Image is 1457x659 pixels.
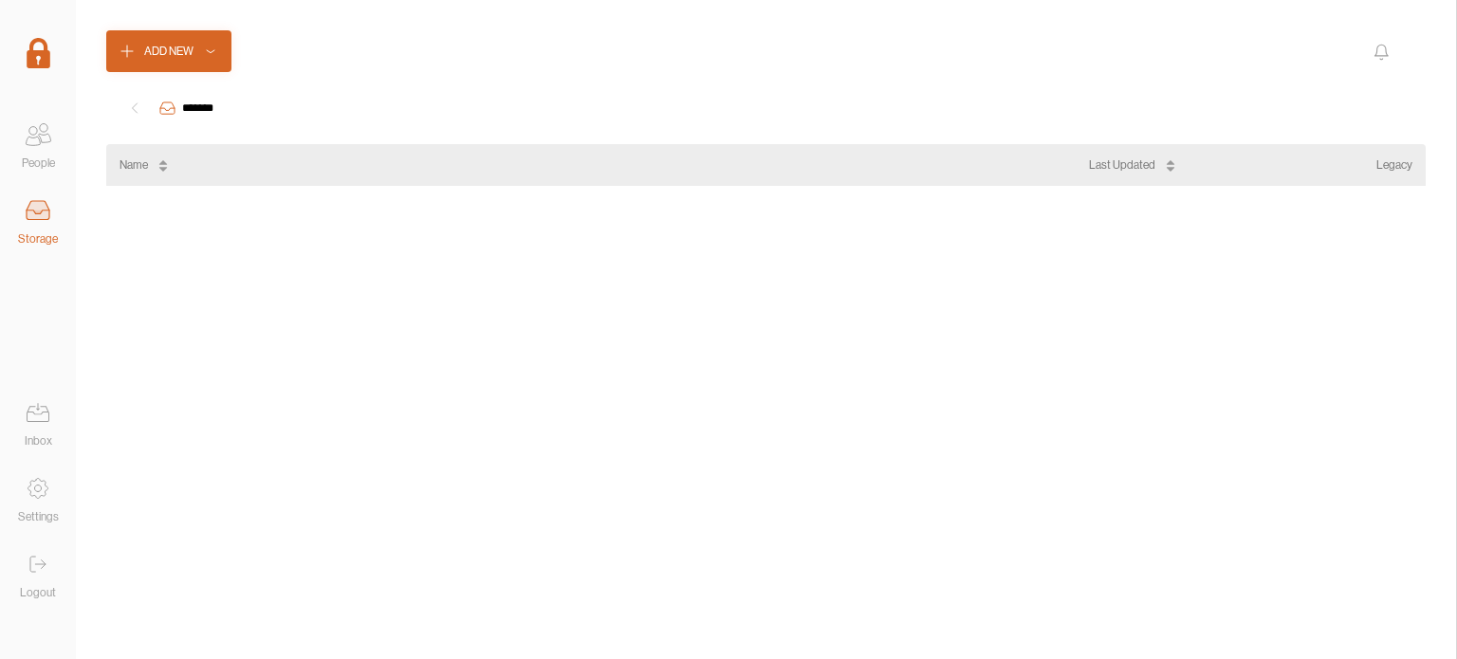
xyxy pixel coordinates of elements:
[22,154,55,173] div: People
[144,42,194,61] div: Add New
[20,583,56,602] div: Logout
[18,507,59,526] div: Settings
[18,229,58,248] div: Storage
[1376,156,1412,174] div: Legacy
[106,30,231,72] button: Add New
[120,156,148,174] div: Name
[1089,156,1155,174] div: Last Updated
[25,431,52,450] div: Inbox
